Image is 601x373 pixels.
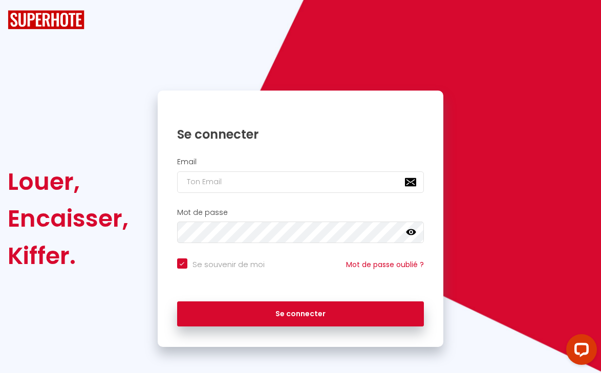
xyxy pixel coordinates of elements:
img: SuperHote logo [8,10,84,29]
a: Mot de passe oublié ? [346,259,424,270]
h2: Email [177,158,424,166]
h2: Mot de passe [177,208,424,217]
div: Kiffer. [8,237,128,274]
div: Encaisser, [8,200,128,237]
button: Se connecter [177,301,424,327]
iframe: LiveChat chat widget [558,330,601,373]
input: Ton Email [177,171,424,193]
div: Louer, [8,163,128,200]
h1: Se connecter [177,126,424,142]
